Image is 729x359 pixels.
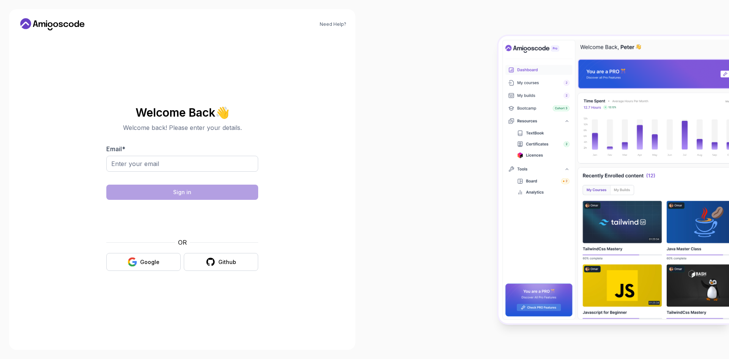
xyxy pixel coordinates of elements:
p: OR [178,238,187,247]
button: Sign in [106,185,258,200]
button: Google [106,253,181,271]
iframe: Widget containing checkbox for hCaptcha security challenge [125,204,240,233]
input: Enter your email [106,156,258,172]
label: Email * [106,145,125,153]
div: Google [140,258,159,266]
p: Welcome back! Please enter your details. [106,123,258,132]
div: Sign in [173,188,191,196]
h2: Welcome Back [106,106,258,119]
div: Github [218,258,236,266]
button: Github [184,253,258,271]
a: Home link [18,18,87,30]
span: 👋 [215,106,230,119]
img: Amigoscode Dashboard [499,36,729,323]
a: Need Help? [320,21,346,27]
